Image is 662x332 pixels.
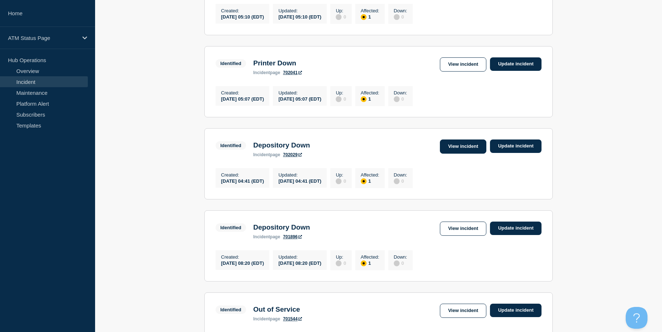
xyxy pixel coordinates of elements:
[361,8,379,13] p: Affected :
[221,8,264,13] p: Created :
[440,222,487,236] a: View incident
[361,14,367,20] div: affected
[253,59,302,67] h3: Printer Down
[253,152,270,157] span: incident
[221,96,264,102] div: [DATE] 05:07 (EDT)
[394,172,407,178] p: Down :
[336,260,342,266] div: disabled
[283,316,302,321] a: 701544
[490,57,542,71] a: Update incident
[394,178,400,184] div: disabled
[253,234,280,239] p: page
[216,223,246,232] span: Identified
[394,254,407,260] p: Down :
[394,14,400,20] div: disabled
[336,96,346,102] div: 0
[361,96,379,102] div: 1
[278,172,321,178] p: Updated :
[253,316,280,321] p: page
[253,316,270,321] span: incident
[283,70,302,75] a: 702041
[278,96,321,102] div: [DATE] 05:07 (EDT)
[216,59,246,68] span: Identified
[216,141,246,150] span: Identified
[8,35,78,41] p: ATM Status Page
[394,260,400,266] div: disabled
[278,8,321,13] p: Updated :
[394,96,407,102] div: 0
[253,141,310,149] h3: Depository Down
[336,96,342,102] div: disabled
[336,178,346,184] div: 0
[394,178,407,184] div: 0
[440,304,487,318] a: View incident
[336,254,346,260] p: Up :
[394,96,400,102] div: disabled
[440,139,487,154] a: View incident
[336,8,346,13] p: Up :
[253,70,280,75] p: page
[440,57,487,72] a: View incident
[490,222,542,235] a: Update incident
[221,90,264,96] p: Created :
[221,172,264,178] p: Created :
[283,152,302,157] a: 702029
[394,90,407,96] p: Down :
[336,90,346,96] p: Up :
[336,260,346,266] div: 0
[361,260,367,266] div: affected
[278,260,321,266] div: [DATE] 08:20 (EDT)
[283,234,302,239] a: 701896
[361,178,367,184] div: affected
[253,305,302,313] h3: Out of Service
[253,223,310,231] h3: Depository Down
[253,152,280,157] p: page
[336,172,346,178] p: Up :
[278,90,321,96] p: Updated :
[278,178,321,184] div: [DATE] 04:41 (EDT)
[394,13,407,20] div: 0
[336,178,342,184] div: disabled
[278,254,321,260] p: Updated :
[361,96,367,102] div: affected
[361,90,379,96] p: Affected :
[361,254,379,260] p: Affected :
[394,8,407,13] p: Down :
[221,178,264,184] div: [DATE] 04:41 (EDT)
[253,234,270,239] span: incident
[361,260,379,266] div: 1
[361,178,379,184] div: 1
[394,260,407,266] div: 0
[336,14,342,20] div: disabled
[221,13,264,20] div: [DATE] 05:10 (EDT)
[216,305,246,314] span: Identified
[336,13,346,20] div: 0
[490,139,542,153] a: Update incident
[253,70,270,75] span: incident
[221,260,264,266] div: [DATE] 08:20 (EDT)
[221,254,264,260] p: Created :
[361,172,379,178] p: Affected :
[626,307,647,329] iframe: Help Scout Beacon - Open
[490,304,542,317] a: Update incident
[361,13,379,20] div: 1
[278,13,321,20] div: [DATE] 05:10 (EDT)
